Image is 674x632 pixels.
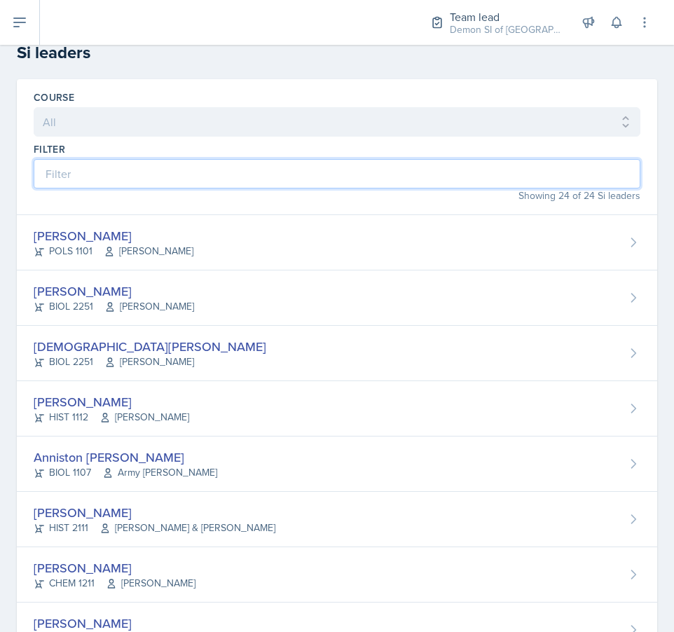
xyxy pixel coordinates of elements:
[34,90,74,104] label: Course
[34,355,266,369] div: BIOL 2251
[34,576,195,591] div: CHEM 1211
[102,465,217,480] span: Army [PERSON_NAME]
[34,503,275,522] div: [PERSON_NAME]
[34,558,195,577] div: [PERSON_NAME]
[104,355,194,369] span: [PERSON_NAME]
[34,244,193,259] div: POLS 1101
[104,244,193,259] span: [PERSON_NAME]
[17,492,657,547] a: [PERSON_NAME] HIST 2111[PERSON_NAME] & [PERSON_NAME]
[34,392,189,411] div: [PERSON_NAME]
[450,8,562,25] div: Team lead
[99,521,275,535] span: [PERSON_NAME] & [PERSON_NAME]
[34,521,275,535] div: HIST 2111
[34,337,266,356] div: [DEMOGRAPHIC_DATA][PERSON_NAME]
[34,188,640,203] div: Showing 24 of 24 Si leaders
[34,282,194,301] div: [PERSON_NAME]
[17,270,657,326] a: [PERSON_NAME] BIOL 2251[PERSON_NAME]
[17,215,657,270] a: [PERSON_NAME] POLS 1101[PERSON_NAME]
[17,326,657,381] a: [DEMOGRAPHIC_DATA][PERSON_NAME] BIOL 2251[PERSON_NAME]
[34,159,640,188] input: Filter
[99,410,189,425] span: [PERSON_NAME]
[34,142,65,156] label: Filter
[34,410,189,425] div: HIST 1112
[17,40,657,65] h2: Si leaders
[17,381,657,437] a: [PERSON_NAME] HIST 1112[PERSON_NAME]
[34,448,217,467] div: Anniston [PERSON_NAME]
[106,576,195,591] span: [PERSON_NAME]
[104,299,194,314] span: [PERSON_NAME]
[34,226,193,245] div: [PERSON_NAME]
[17,547,657,603] a: [PERSON_NAME] CHEM 1211[PERSON_NAME]
[450,22,562,37] div: Demon SI of [GEOGRAPHIC_DATA] / Fall 2025
[34,465,217,480] div: BIOL 1107
[17,437,657,492] a: Anniston [PERSON_NAME] BIOL 1107Army [PERSON_NAME]
[34,299,194,314] div: BIOL 2251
